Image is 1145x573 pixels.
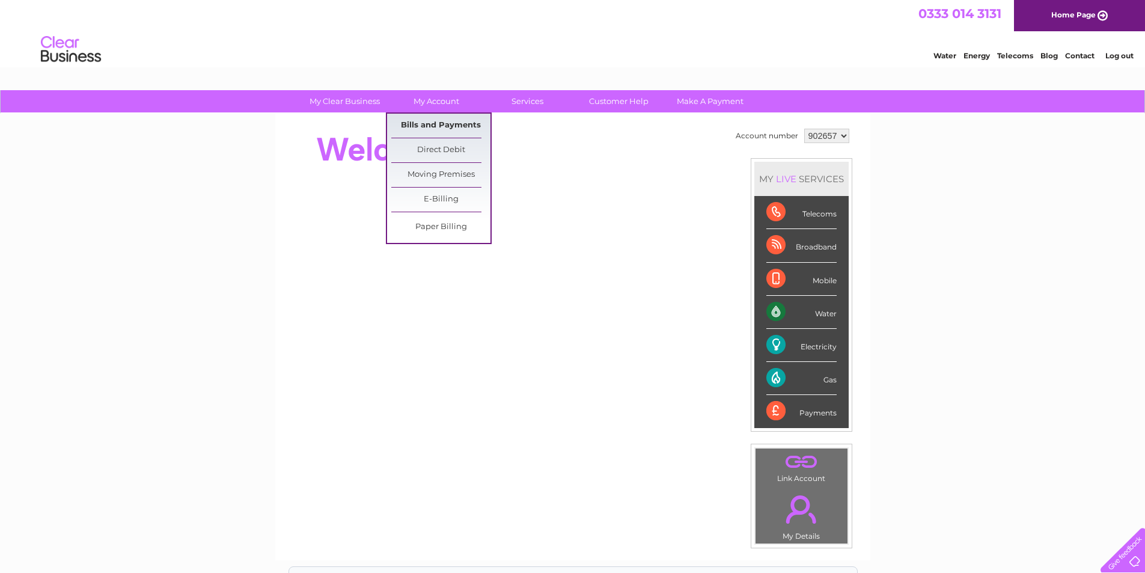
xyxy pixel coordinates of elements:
[963,51,990,60] a: Energy
[40,31,102,68] img: logo.png
[759,452,844,473] a: .
[997,51,1033,60] a: Telecoms
[289,7,857,58] div: Clear Business is a trading name of Verastar Limited (registered in [GEOGRAPHIC_DATA] No. 3667643...
[569,90,668,112] a: Customer Help
[391,188,490,212] a: E-Billing
[1040,51,1058,60] a: Blog
[759,488,844,530] a: .
[774,173,799,185] div: LIVE
[766,229,837,262] div: Broadband
[391,138,490,162] a: Direct Debit
[391,114,490,138] a: Bills and Payments
[1065,51,1095,60] a: Contact
[295,90,394,112] a: My Clear Business
[933,51,956,60] a: Water
[755,448,848,486] td: Link Account
[478,90,577,112] a: Services
[754,162,849,196] div: MY SERVICES
[755,485,848,544] td: My Details
[766,263,837,296] div: Mobile
[661,90,760,112] a: Make A Payment
[391,163,490,187] a: Moving Premises
[766,296,837,329] div: Water
[918,6,1001,21] a: 0333 014 3131
[766,362,837,395] div: Gas
[391,215,490,239] a: Paper Billing
[386,90,486,112] a: My Account
[766,395,837,427] div: Payments
[766,329,837,362] div: Electricity
[1105,51,1134,60] a: Log out
[766,196,837,229] div: Telecoms
[733,126,801,146] td: Account number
